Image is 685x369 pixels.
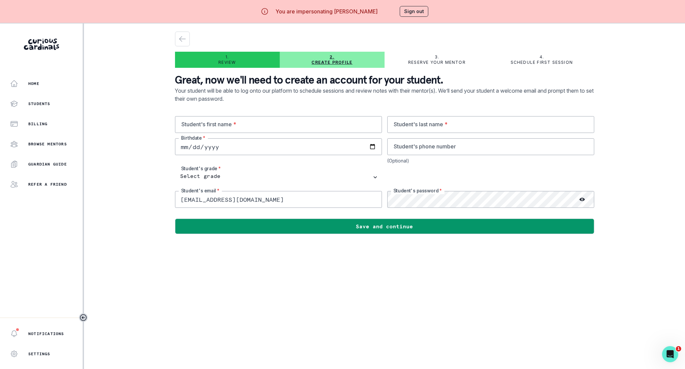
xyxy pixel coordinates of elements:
[28,101,50,106] p: Students
[540,54,544,60] p: 4.
[175,73,594,87] p: Great, now we'll need to create an account for your student.
[400,6,428,17] button: Sign out
[435,54,439,60] p: 3.
[218,60,236,65] p: Review
[225,54,229,60] p: 1.
[330,54,334,60] p: 2.
[28,331,64,336] p: Notifications
[28,121,47,127] p: Billing
[24,39,59,50] img: Curious Cardinals Logo
[175,219,594,234] button: Save and continue
[511,60,573,65] p: Schedule first session
[175,87,594,116] p: Your student will be able to log onto our platform to schedule sessions and review notes with the...
[28,351,50,357] p: Settings
[676,346,681,352] span: 1
[28,182,67,187] p: Refer a friend
[28,162,67,167] p: Guardian Guide
[662,346,678,362] iframe: Intercom live chat
[312,60,353,65] p: Create profile
[387,158,594,164] div: (Optional)
[28,141,67,147] p: Browse Mentors
[28,81,39,86] p: Home
[79,313,88,322] button: Toggle sidebar
[275,7,378,15] p: You are impersonating [PERSON_NAME]
[408,60,466,65] p: Reserve your mentor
